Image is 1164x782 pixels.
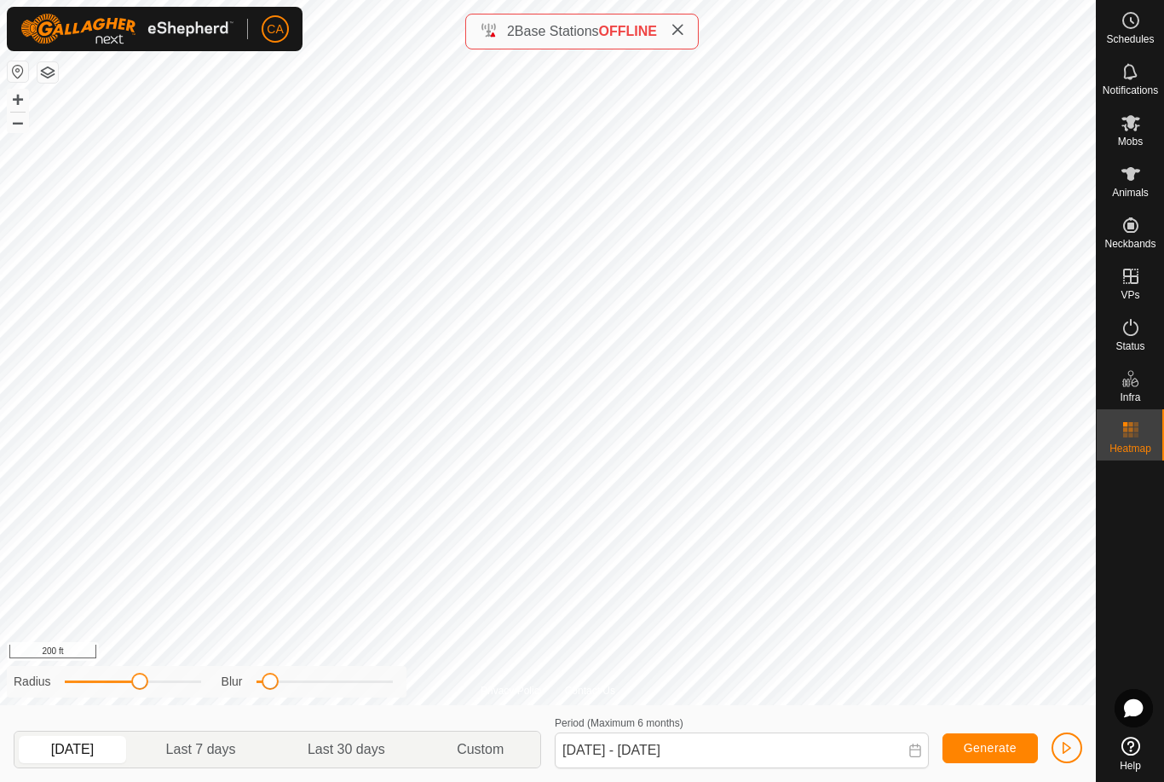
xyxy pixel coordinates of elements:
button: – [8,112,28,132]
a: Contact Us [565,683,615,698]
span: Notifications [1103,85,1158,96]
span: Help [1120,761,1141,771]
span: Last 7 days [166,739,236,760]
button: Reset Map [8,61,28,82]
img: Gallagher Logo [20,14,233,44]
button: + [8,90,28,110]
span: Schedules [1106,34,1154,44]
span: Animals [1112,188,1149,198]
span: Generate [964,741,1017,755]
span: Infra [1120,392,1140,403]
span: Neckbands [1104,239,1155,249]
label: Blur [222,673,243,691]
span: Heatmap [1109,443,1151,454]
button: Map Layers [37,62,58,83]
span: Base Stations [515,24,599,38]
span: Last 30 days [308,739,385,760]
span: VPs [1121,290,1139,300]
span: Custom [457,739,504,760]
a: Privacy Policy [481,683,545,698]
span: Status [1115,341,1144,351]
span: [DATE] [51,739,94,760]
label: Period (Maximum 6 months) [555,717,683,729]
a: Help [1097,730,1164,778]
span: OFFLINE [599,24,657,38]
button: Generate [942,733,1038,763]
span: CA [267,20,283,38]
span: Mobs [1118,136,1143,147]
label: Radius [14,673,51,691]
span: 2 [507,24,515,38]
